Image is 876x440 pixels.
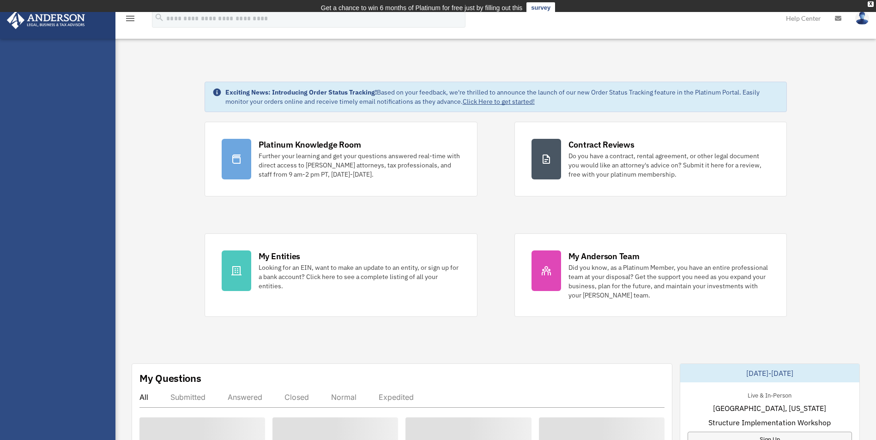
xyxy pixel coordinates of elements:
div: Normal [331,392,356,402]
div: Did you know, as a Platinum Member, you have an entire professional team at your disposal? Get th... [568,263,770,300]
a: Platinum Knowledge Room Further your learning and get your questions answered real-time with dire... [205,122,477,196]
div: Contract Reviews [568,139,634,150]
div: All [139,392,148,402]
a: Contract Reviews Do you have a contract, rental agreement, or other legal document you would like... [514,122,787,196]
img: User Pic [855,12,869,25]
div: Do you have a contract, rental agreement, or other legal document you would like an attorney's ad... [568,151,770,179]
div: [DATE]-[DATE] [680,364,859,382]
div: Submitted [170,392,205,402]
div: My Entities [259,250,300,262]
a: survey [526,2,555,13]
div: Platinum Knowledge Room [259,139,361,150]
i: search [154,12,164,23]
span: [GEOGRAPHIC_DATA], [US_STATE] [713,403,826,414]
img: Anderson Advisors Platinum Portal [4,11,88,29]
span: Structure Implementation Workshop [708,417,831,428]
div: My Questions [139,371,201,385]
div: Closed [284,392,309,402]
div: Get a chance to win 6 months of Platinum for free just by filling out this [321,2,523,13]
a: menu [125,16,136,24]
div: Further your learning and get your questions answered real-time with direct access to [PERSON_NAM... [259,151,460,179]
a: My Anderson Team Did you know, as a Platinum Member, you have an entire professional team at your... [514,233,787,317]
div: My Anderson Team [568,250,640,262]
div: Answered [228,392,262,402]
div: Based on your feedback, we're thrilled to announce the launch of our new Order Status Tracking fe... [225,88,779,106]
strong: Exciting News: Introducing Order Status Tracking! [225,88,377,96]
div: close [868,1,874,7]
div: Looking for an EIN, want to make an update to an entity, or sign up for a bank account? Click her... [259,263,460,291]
a: My Entities Looking for an EIN, want to make an update to an entity, or sign up for a bank accoun... [205,233,477,317]
div: Live & In-Person [740,390,799,399]
div: Expedited [379,392,414,402]
i: menu [125,13,136,24]
a: Click Here to get started! [463,97,535,106]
